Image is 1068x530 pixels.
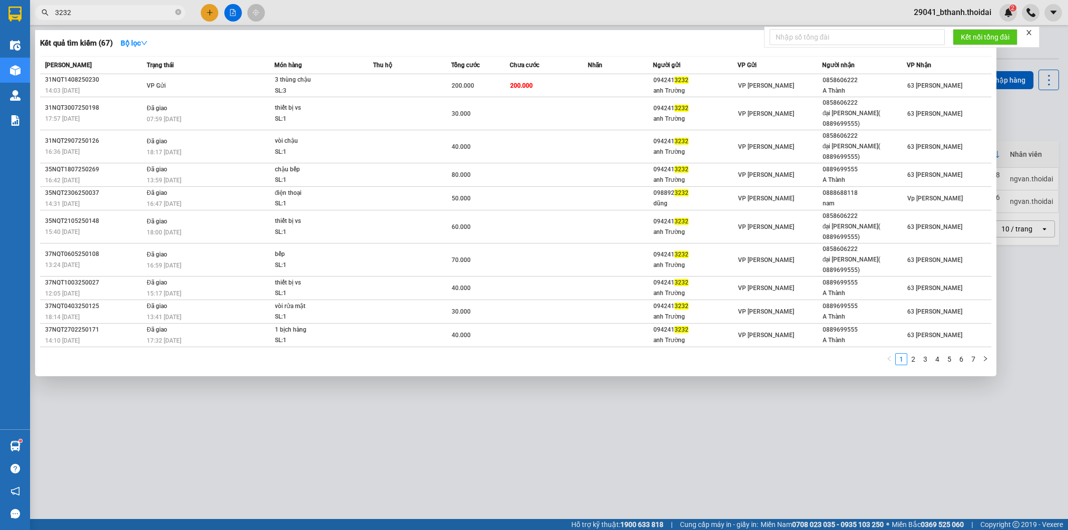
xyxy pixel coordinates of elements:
[275,288,350,299] div: SL: 1
[907,332,962,339] span: 63 [PERSON_NAME]
[45,188,144,198] div: 35NQT2306250037
[907,223,962,230] span: 63 [PERSON_NAME]
[653,216,737,227] div: 094241
[275,260,350,271] div: SL: 1
[45,261,80,269] span: 13:24 [DATE]
[452,143,471,150] span: 40.000
[147,138,167,145] span: Đã giao
[274,62,302,69] span: Món hàng
[653,164,737,175] div: 094241
[823,244,906,254] div: 0858606222
[653,136,737,147] div: 094241
[147,290,181,297] span: 15:17 [DATE]
[147,218,167,225] span: Đã giao
[147,105,167,112] span: Đã giao
[653,325,737,335] div: 094241
[147,200,181,207] span: 16:47 [DATE]
[275,147,350,158] div: SL: 1
[907,143,962,150] span: 63 [PERSON_NAME]
[147,251,167,258] span: Đã giao
[452,256,471,263] span: 70.000
[55,7,173,18] input: Tìm tên, số ĐT hoặc mã đơn
[45,325,144,335] div: 37NQT2702250171
[275,335,350,346] div: SL: 1
[955,353,967,365] li: 6
[674,77,688,84] span: 3232
[982,356,988,362] span: right
[45,314,80,321] span: 18:14 [DATE]
[45,228,80,235] span: 15:40 [DATE]
[919,353,931,365] li: 3
[45,301,144,312] div: 37NQT0403250125
[452,285,471,292] span: 40.000
[944,354,955,365] a: 5
[275,136,350,147] div: vòi chậu
[907,308,962,315] span: 63 [PERSON_NAME]
[147,303,167,310] span: Đã giao
[653,103,737,114] div: 094241
[674,326,688,333] span: 3232
[45,164,144,175] div: 35NQT1807250269
[674,105,688,112] span: 3232
[45,290,80,297] span: 12:05 [DATE]
[823,278,906,288] div: 0889699555
[45,87,80,94] span: 14:03 [DATE]
[674,303,688,310] span: 3232
[275,75,350,86] div: 3 thùng chậu
[452,308,471,315] span: 30.000
[452,332,471,339] span: 40.000
[45,103,144,113] div: 31NQT3007250198
[674,218,688,225] span: 3232
[147,82,166,89] span: VP Gửi
[147,262,181,269] span: 16:59 [DATE]
[823,175,906,185] div: A Thành
[956,354,967,365] a: 6
[738,110,794,117] span: VP [PERSON_NAME]
[45,75,144,85] div: 31NQT1408250230
[738,143,794,150] span: VP [PERSON_NAME]
[9,7,22,22] img: logo-vxr
[653,175,737,185] div: anh Trường
[738,82,794,89] span: VP [PERSON_NAME]
[738,308,794,315] span: VP [PERSON_NAME]
[674,138,688,145] span: 3232
[45,177,80,184] span: 16:42 [DATE]
[823,301,906,312] div: 0889699555
[907,353,919,365] li: 2
[907,285,962,292] span: 63 [PERSON_NAME]
[45,249,144,259] div: 37NQT0605250108
[147,279,167,286] span: Đã giao
[510,62,539,69] span: Chưa cước
[275,227,350,238] div: SL: 1
[823,98,906,108] div: 0858606222
[896,354,907,365] a: 1
[113,35,156,51] button: Bộ lọcdown
[40,38,113,49] h3: Kết quả tìm kiếm ( 67 )
[908,354,919,365] a: 2
[275,86,350,97] div: SL: 3
[45,200,80,207] span: 14:31 [DATE]
[961,32,1009,43] span: Kết nối tổng đài
[452,82,474,89] span: 200.000
[967,353,979,365] li: 7
[11,509,20,518] span: message
[653,188,737,198] div: 098892
[275,198,350,209] div: SL: 1
[275,278,350,289] div: thiết bị vs
[953,29,1017,45] button: Kết nối tổng đài
[979,353,991,365] li: Next Page
[823,108,906,129] div: đại [PERSON_NAME]( 0889699555)
[674,166,688,173] span: 3232
[175,9,181,15] span: close-circle
[1025,29,1032,36] span: close
[275,249,350,260] div: bếp
[275,103,350,114] div: thiết bị vs
[147,62,174,69] span: Trạng thái
[674,251,688,258] span: 3232
[823,141,906,162] div: đại [PERSON_NAME]( 0889699555)
[275,164,350,175] div: chậu bếp
[275,175,350,186] div: SL: 1
[653,62,680,69] span: Người gửi
[275,301,350,312] div: vòi rửa mặt
[147,166,167,173] span: Đã giao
